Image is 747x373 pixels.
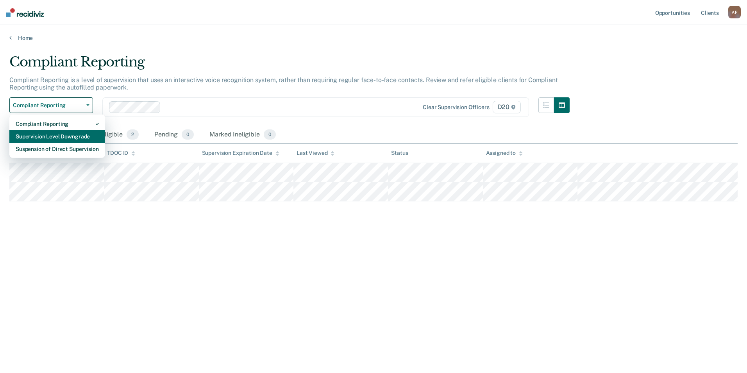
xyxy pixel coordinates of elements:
[16,130,99,143] div: Supervision Level Downgrade
[77,126,140,143] div: Almost Eligible2
[107,150,135,156] div: TDOC ID
[202,150,279,156] div: Supervision Expiration Date
[13,102,83,109] span: Compliant Reporting
[6,8,44,17] img: Recidiviz
[9,34,738,41] a: Home
[493,101,521,113] span: D20
[9,76,558,91] p: Compliant Reporting is a level of supervision that uses an interactive voice recognition system, ...
[423,104,489,111] div: Clear supervision officers
[182,129,194,140] span: 0
[264,129,276,140] span: 0
[153,126,195,143] div: Pending0
[9,54,570,76] div: Compliant Reporting
[391,150,408,156] div: Status
[297,150,334,156] div: Last Viewed
[127,129,139,140] span: 2
[16,143,99,155] div: Suspension of Direct Supervision
[728,6,741,18] div: A P
[728,6,741,18] button: AP
[486,150,523,156] div: Assigned to
[9,97,93,113] button: Compliant Reporting
[16,118,99,130] div: Compliant Reporting
[208,126,277,143] div: Marked Ineligible0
